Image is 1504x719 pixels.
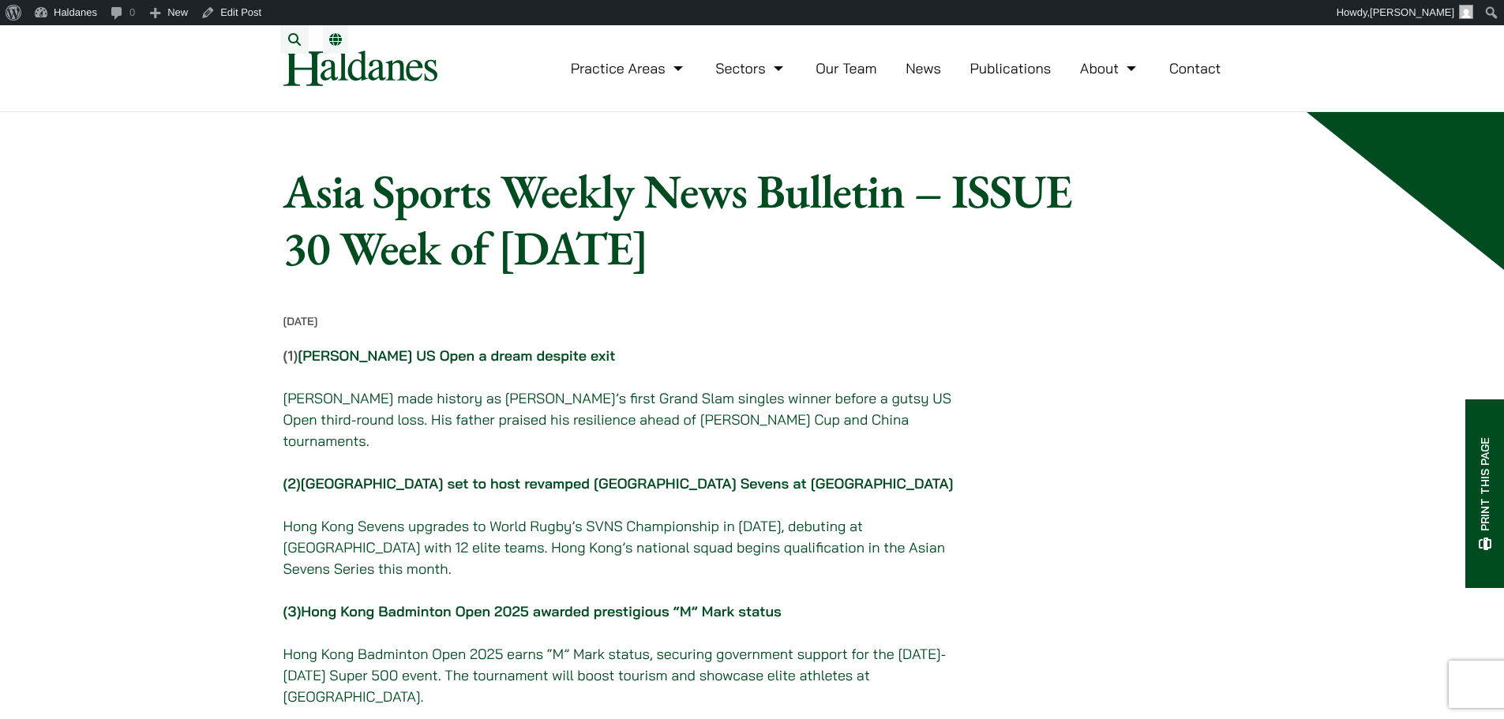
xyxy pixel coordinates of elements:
[301,474,954,492] a: [GEOGRAPHIC_DATA] set to host revamped [GEOGRAPHIC_DATA] Sevens at [GEOGRAPHIC_DATA]
[283,163,1103,276] h1: Asia Sports Weekly News Bulletin – ISSUE 30 Week of [DATE]
[301,602,781,620] a: Hong Kong Badminton Open 2025 awarded prestigious “M” Mark status
[298,346,615,365] a: [PERSON_NAME] US Open a dream despite exit
[280,25,309,54] button: Search
[1169,59,1221,77] a: Contact
[283,51,437,86] img: Logo of Haldanes
[715,59,786,77] a: Sectors
[329,33,342,46] a: Switch to EN
[970,59,1052,77] a: Publications
[906,59,941,77] a: News
[283,515,987,579] p: Hong Kong Sevens upgrades to World Rugby’s SVNS Championship in [DATE], debuting at [GEOGRAPHIC_D...
[283,388,987,451] p: [PERSON_NAME] made history as [PERSON_NAME]’s first Grand Slam singles winner before a gutsy US O...
[283,474,301,492] strong: (2)
[283,314,318,328] time: [DATE]
[1370,6,1454,18] span: [PERSON_NAME]
[283,602,302,620] strong: (3)
[1080,59,1140,77] a: About
[283,346,616,365] strong: (1)
[283,643,987,707] p: Hong Kong Badminton Open 2025 earns “M” Mark status, securing government support for the [DATE]-[...
[816,59,876,77] a: Our Team
[571,59,687,77] a: Practice Areas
